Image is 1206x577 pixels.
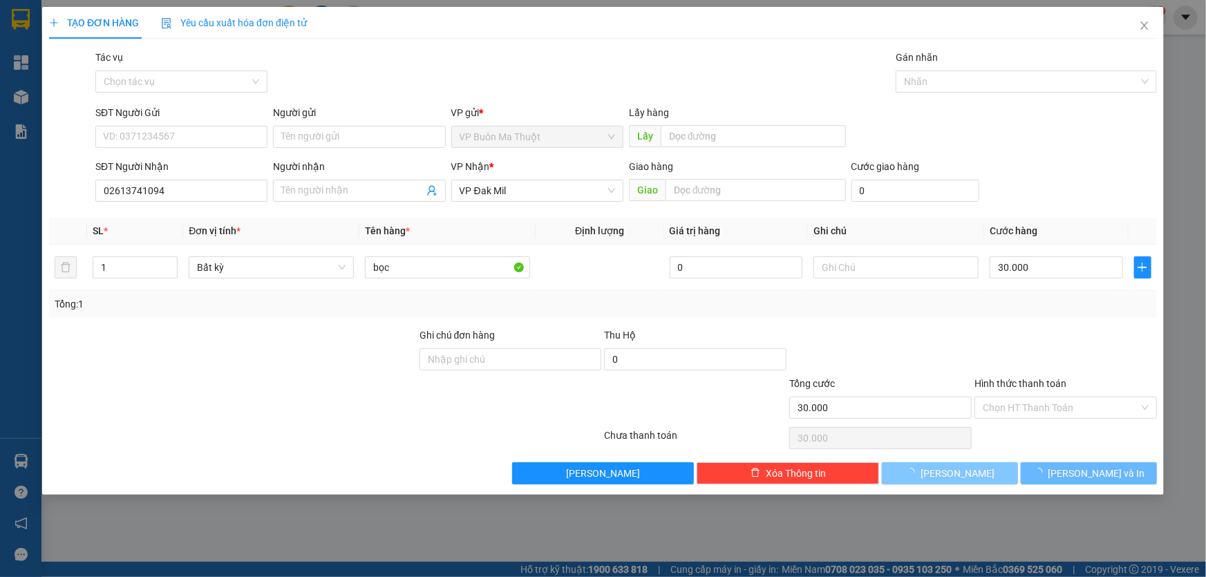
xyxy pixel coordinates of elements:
th: Ghi chú [808,218,984,245]
span: VP Buôn Ma Thuột [460,126,615,147]
span: Yêu cầu xuất hóa đơn điện tử [161,17,307,28]
span: Giao hàng [629,161,673,172]
span: Đơn vị tính [189,225,241,236]
span: Lấy hàng [629,107,669,118]
button: deleteXóa Thông tin [697,462,879,484]
input: Cước giao hàng [851,180,979,202]
div: Người nhận [273,159,445,174]
span: loading [1033,468,1048,477]
span: Giao [629,179,666,201]
div: SĐT Người Nhận [95,159,267,174]
span: VP Đak Mil [460,180,615,201]
input: Ghi chú đơn hàng [420,348,602,370]
span: close [1139,20,1150,31]
span: plus [49,18,59,28]
div: Chưa thanh toán [603,428,789,452]
div: VP gửi [451,105,623,120]
input: Ghi Chú [813,256,979,278]
button: Close [1125,7,1164,46]
span: [PERSON_NAME] [921,466,995,481]
div: SĐT Người Gửi [95,105,267,120]
span: Xóa Thông tin [766,466,826,481]
span: SL [93,225,104,236]
label: Tác vụ [95,52,123,63]
span: TẠO ĐƠN HÀNG [49,17,139,28]
span: Giá trị hàng [670,225,721,236]
span: user-add [426,185,437,196]
input: Dọc đường [666,179,846,201]
div: Người gửi [273,105,445,120]
img: icon [161,18,172,29]
button: delete [55,256,77,278]
div: Tổng: 1 [55,296,466,312]
span: Lấy [629,125,661,147]
span: loading [905,468,921,477]
span: VP Nhận [451,161,490,172]
span: Tổng cước [789,378,835,389]
span: Thu Hộ [604,330,636,341]
button: plus [1134,256,1151,278]
label: Gán nhãn [896,52,938,63]
input: VD: Bàn, Ghế [365,256,530,278]
span: [PERSON_NAME] [566,466,640,481]
label: Ghi chú đơn hàng [420,330,496,341]
button: [PERSON_NAME] [512,462,695,484]
span: Định lượng [575,225,624,236]
input: 0 [670,256,803,278]
span: plus [1135,262,1151,273]
button: [PERSON_NAME] và In [1021,462,1157,484]
span: Cước hàng [990,225,1037,236]
span: [PERSON_NAME] và In [1048,466,1145,481]
label: Hình thức thanh toán [974,378,1066,389]
input: Dọc đường [661,125,846,147]
span: Bất kỳ [197,257,346,278]
label: Cước giao hàng [851,161,920,172]
span: Tên hàng [365,225,410,236]
span: delete [751,468,760,479]
button: [PERSON_NAME] [882,462,1018,484]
